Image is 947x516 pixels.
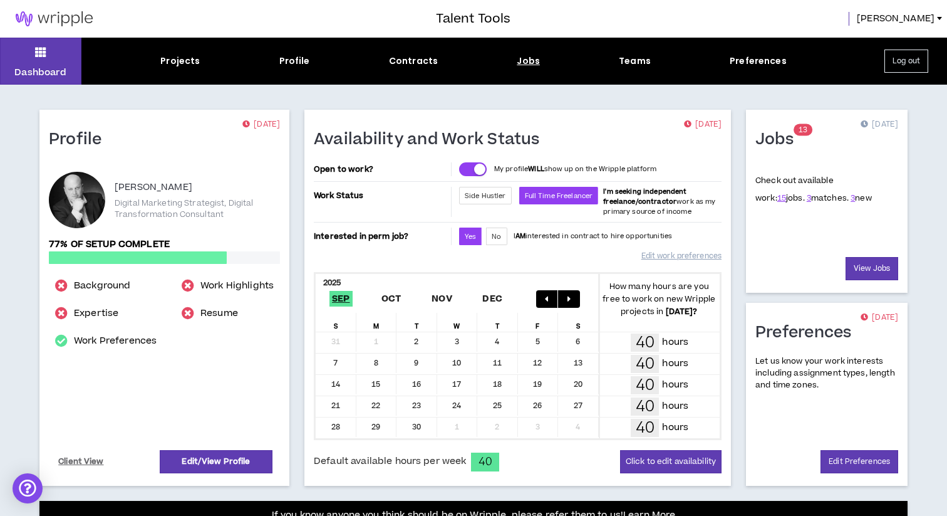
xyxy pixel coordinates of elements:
[200,306,238,321] a: Resume
[807,192,849,204] span: matches.
[846,257,898,280] a: View Jobs
[684,118,722,131] p: [DATE]
[74,278,130,293] a: Background
[851,192,855,204] a: 3
[851,192,872,204] span: new
[662,357,688,371] p: hours
[316,313,356,332] div: S
[49,172,105,228] div: BRIAN R.
[518,313,559,332] div: F
[14,66,66,79] p: Dashboard
[755,130,803,150] h1: Jobs
[115,180,192,195] p: [PERSON_NAME]
[603,187,686,206] b: I'm seeking independent freelance/contractor
[861,312,898,324] p: [DATE]
[641,245,722,267] a: Edit work preferences
[314,130,549,150] h1: Availability and Work Status
[799,125,803,135] span: 1
[396,313,437,332] div: T
[662,335,688,349] p: hours
[314,455,466,468] span: Default available hours per week
[619,55,651,68] div: Teams
[49,130,111,150] h1: Profile
[314,228,448,245] p: Interested in perm job?
[160,55,200,68] div: Projects
[755,355,898,392] p: Let us know your work interests including assignment types, length and time zones.
[620,450,722,473] button: Click to edit availability
[794,124,812,136] sup: 13
[323,277,341,288] b: 2025
[558,313,599,332] div: S
[279,55,310,68] div: Profile
[857,12,934,26] span: [PERSON_NAME]
[494,164,656,174] p: My profile show up on the Wripple platform
[599,280,720,318] p: How many hours are you free to work on new Wripple projects in
[755,323,861,343] h1: Preferences
[437,313,478,332] div: W
[730,55,787,68] div: Preferences
[777,192,805,204] span: jobs.
[314,164,448,174] p: Open to work?
[528,164,544,174] strong: WILL
[861,118,898,131] p: [DATE]
[465,191,506,201] span: Side Hustler
[56,451,106,473] a: Client View
[49,238,280,251] p: 77% of setup complete
[603,187,715,216] span: work as my primary source of income
[662,421,688,434] p: hours
[517,55,540,68] div: Jobs
[662,399,688,413] p: hours
[777,192,786,204] a: 15
[242,118,280,131] p: [DATE]
[514,231,673,241] p: I interested in contract to hire opportunities
[480,291,505,307] span: Dec
[465,232,476,241] span: Yes
[74,334,157,349] a: Work Preferences
[662,378,688,392] p: hours
[807,192,811,204] a: 3
[389,55,438,68] div: Contracts
[13,473,43,503] div: Open Intercom Messenger
[436,9,510,28] h3: Talent Tools
[429,291,455,307] span: Nov
[115,197,280,220] p: Digital Marketing Strategist, Digital Transformation Consultant
[379,291,404,307] span: Oct
[755,175,872,204] p: Check out available work:
[160,450,272,473] a: Edit/View Profile
[803,125,807,135] span: 3
[477,313,518,332] div: T
[515,231,525,241] strong: AM
[666,306,698,317] b: [DATE] ?
[492,232,501,241] span: No
[884,50,928,73] button: Log out
[74,306,118,321] a: Expertise
[314,187,448,204] p: Work Status
[356,313,397,332] div: M
[820,450,898,473] a: Edit Preferences
[329,291,353,307] span: Sep
[200,278,274,293] a: Work Highlights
